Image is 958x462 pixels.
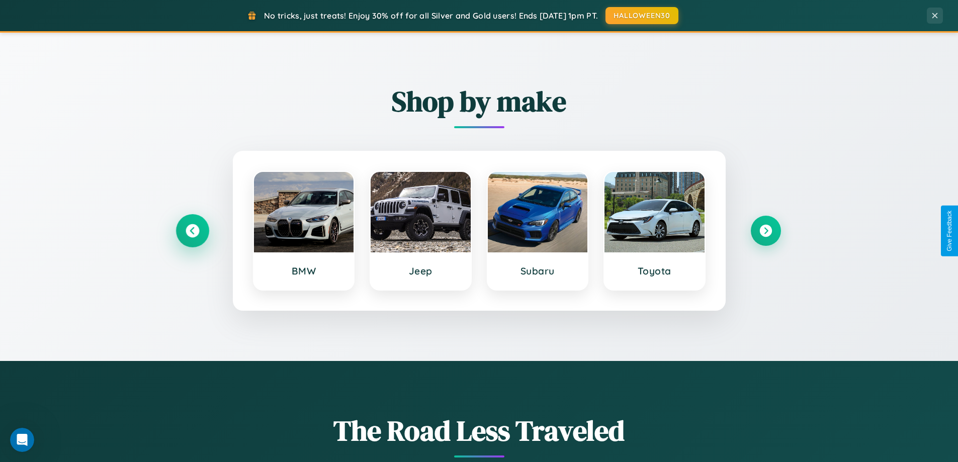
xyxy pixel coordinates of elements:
[264,265,344,277] h3: BMW
[381,265,461,277] h3: Jeep
[178,82,781,121] h2: Shop by make
[605,7,678,24] button: HALLOWEEN30
[946,211,953,251] div: Give Feedback
[178,411,781,450] h1: The Road Less Traveled
[10,428,34,452] iframe: Intercom live chat
[615,265,694,277] h3: Toyota
[264,11,598,21] span: No tricks, just treats! Enjoy 30% off for all Silver and Gold users! Ends [DATE] 1pm PT.
[498,265,578,277] h3: Subaru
